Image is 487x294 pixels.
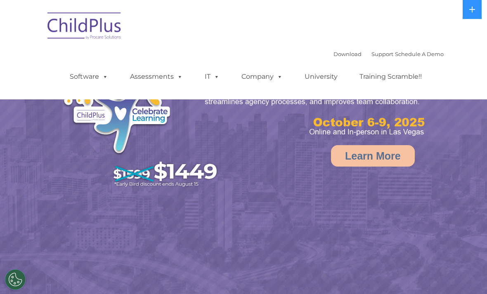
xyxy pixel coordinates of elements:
a: University [296,68,346,85]
button: Cookies Settings [5,269,26,290]
a: Download [333,51,362,57]
a: Software [61,68,116,85]
a: Schedule A Demo [395,51,444,57]
a: IT [196,68,228,85]
a: Learn More [331,145,415,167]
a: Company [233,68,291,85]
font: | [333,51,444,57]
img: ChildPlus by Procare Solutions [43,7,126,48]
a: Support [371,51,393,57]
iframe: Chat Widget [446,254,487,294]
a: Assessments [122,68,191,85]
a: Training Scramble!! [351,68,430,85]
